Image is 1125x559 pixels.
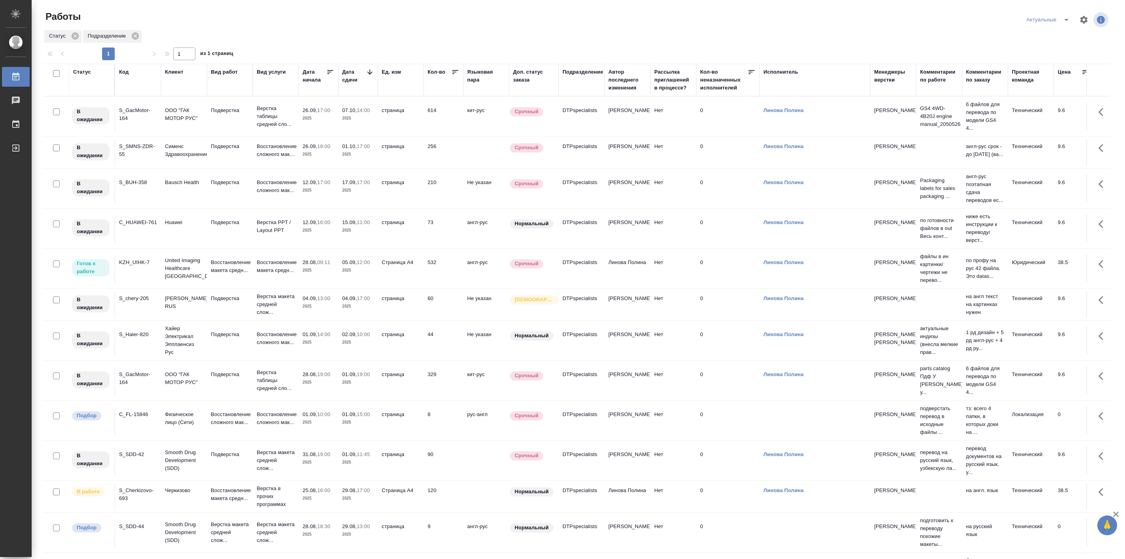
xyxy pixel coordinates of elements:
[1008,367,1054,394] td: Технический
[515,296,554,304] p: [DEMOGRAPHIC_DATA]
[1054,139,1093,166] td: 9.6
[696,447,759,474] td: 0
[257,331,295,346] p: Восстановление сложного мак...
[463,291,509,318] td: Не указан
[966,257,1004,280] p: по профу на рус 42 файла. Это datas...
[515,332,549,340] p: Нормальный
[77,260,105,276] p: Готов к работе
[303,186,334,194] p: 2025
[463,407,509,434] td: рус-англ
[920,253,958,284] p: файлы в ин картинки/чертежи не перево...
[650,447,696,474] td: Нет
[1054,215,1093,242] td: 9.6
[342,266,374,274] p: 2025
[1008,327,1054,354] td: Технический
[1008,175,1054,202] td: Технический
[303,302,334,310] p: 2025
[303,259,317,265] p: 28.08,
[342,219,357,225] p: 15.09,
[1100,517,1114,534] span: 🙏
[211,179,249,186] p: Подверстка
[966,213,1004,244] p: ниже есть инструкции к переводу/верст...
[342,68,366,84] div: Дата сдачи
[562,68,603,76] div: Подразделение
[1025,13,1074,26] div: split button
[650,367,696,394] td: Нет
[71,411,110,421] div: Можно подбирать исполнителей
[763,219,804,225] a: Линова Полина
[874,331,912,346] p: [PERSON_NAME], [PERSON_NAME]
[696,291,759,318] td: 0
[257,179,295,194] p: Восстановление сложного мак...
[1094,175,1113,194] button: Здесь прячутся важные кнопки
[515,144,538,152] p: Срочный
[257,219,295,234] p: Верстка PPT / Layout PPT
[317,371,330,377] p: 19:00
[342,114,374,122] p: 2025
[559,139,604,166] td: DTPspecialists
[515,108,538,116] p: Срочный
[966,68,1004,84] div: Комментарии по заказу
[303,179,317,185] p: 12.09,
[1094,215,1113,234] button: Здесь прячутся важные кнопки
[604,327,650,354] td: [PERSON_NAME]
[559,215,604,242] td: DTPspecialists
[920,105,958,128] p: GS4 4WD-4B20J engine manual_2050526
[763,107,804,113] a: Линова Полина
[77,452,105,468] p: В ожидании
[165,219,203,226] p: Huawei
[966,445,1004,476] p: перевод документов на русский язык, у...
[77,220,105,236] p: В ожидании
[165,68,183,76] div: Клиент
[463,255,509,282] td: англ-рус
[73,68,91,76] div: Статус
[317,259,330,265] p: 09:11
[463,215,509,242] td: англ-рус
[77,332,105,348] p: В ожидании
[378,215,424,242] td: страница
[165,411,203,426] p: Физическое лицо (Сити)
[303,150,334,158] p: 2025
[424,139,463,166] td: 256
[342,186,374,194] p: 2025
[650,175,696,202] td: Нет
[1054,103,1093,130] td: 9.6
[1094,367,1113,386] button: Здесь прячутся важные кнопки
[200,49,233,60] span: из 1 страниц
[77,144,105,160] p: В ожидании
[119,259,157,266] div: KZH_UIHK-7
[424,103,463,130] td: 614
[515,452,538,460] p: Срочный
[211,219,249,226] p: Подверстка
[467,68,505,84] div: Языковая пара
[165,371,203,386] p: ООО "ГАК МОТОР РУС"
[920,177,958,200] p: Packaging labels for sales packaging ...
[1054,407,1093,434] td: 0
[559,103,604,130] td: DTPspecialists
[696,327,759,354] td: 0
[1094,255,1113,274] button: Здесь прячутся важные кнопки
[119,143,157,158] div: S_SMNS-ZDR-55
[71,295,110,313] div: Исполнитель назначен, приступать к работе пока рано
[1054,175,1093,202] td: 9.6
[1074,10,1093,29] span: Настроить таблицу
[874,143,912,150] p: [PERSON_NAME]
[71,179,110,197] div: Исполнитель назначен, приступать к работе пока рано
[424,215,463,242] td: 73
[357,331,370,337] p: 10:00
[378,407,424,434] td: страница
[342,331,357,337] p: 02.09,
[604,407,650,434] td: [PERSON_NAME]
[303,378,334,386] p: 2025
[211,68,238,76] div: Вид работ
[165,143,203,158] p: Сименс Здравоохранение
[88,32,129,40] p: Подразделение
[696,175,759,202] td: 0
[317,451,330,457] p: 19:00
[342,418,374,426] p: 2025
[559,447,604,474] td: DTPspecialists
[342,378,374,386] p: 2025
[49,32,68,40] p: Статус
[342,302,374,310] p: 2025
[1097,515,1117,535] button: 🙏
